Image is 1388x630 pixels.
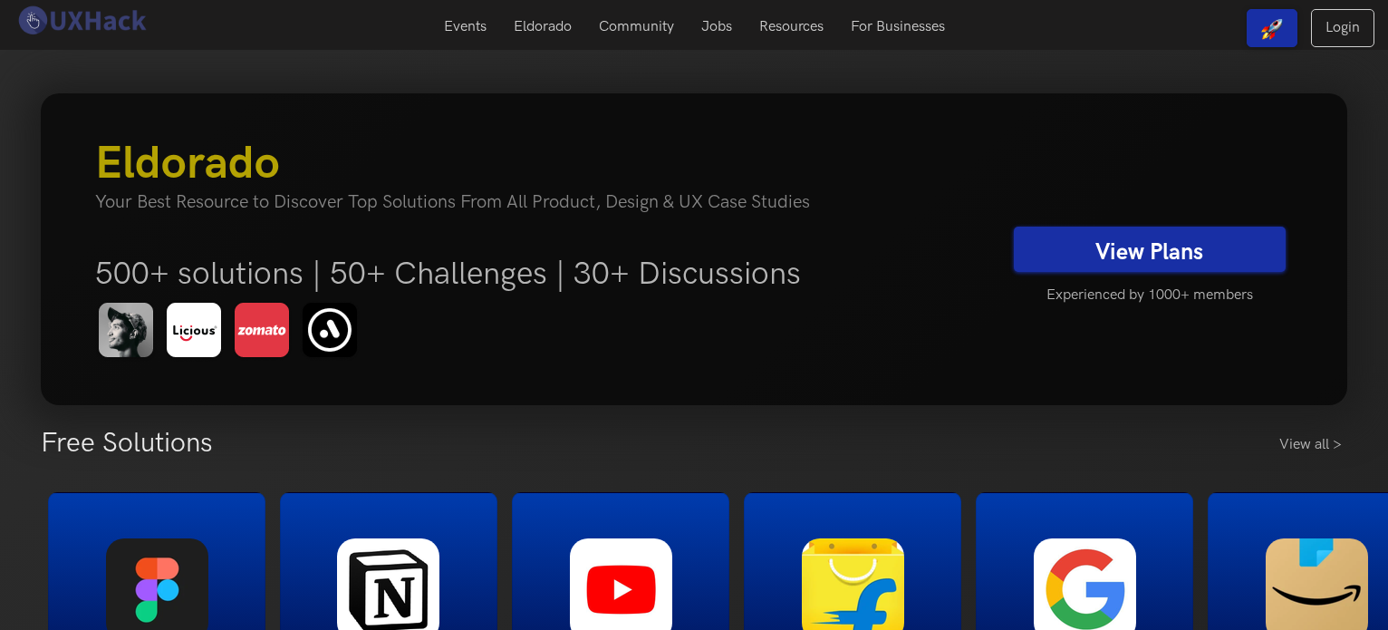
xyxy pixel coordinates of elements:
a: Eldorado [500,9,585,44]
a: Events [430,9,500,44]
a: Community [585,9,688,44]
h3: Free Solutions [41,427,213,460]
h4: Your Best Resource to Discover Top Solutions From All Product, Design & UX Case Studies [95,191,987,213]
h5: Experienced by 1000+ members [1014,276,1286,315]
a: View Plans [1014,227,1286,272]
img: UXHack logo [14,5,149,36]
a: Jobs [688,9,746,44]
a: View all > [1279,434,1347,456]
h5: 500+ solutions | 50+ Challenges | 30+ Discussions [95,255,987,293]
a: Resources [746,9,837,44]
img: eldorado-banner-1.png [95,300,368,362]
img: rocket [1261,18,1283,40]
a: For Businesses [837,9,959,44]
a: Login [1311,9,1374,47]
h3: Eldorado [95,137,987,191]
